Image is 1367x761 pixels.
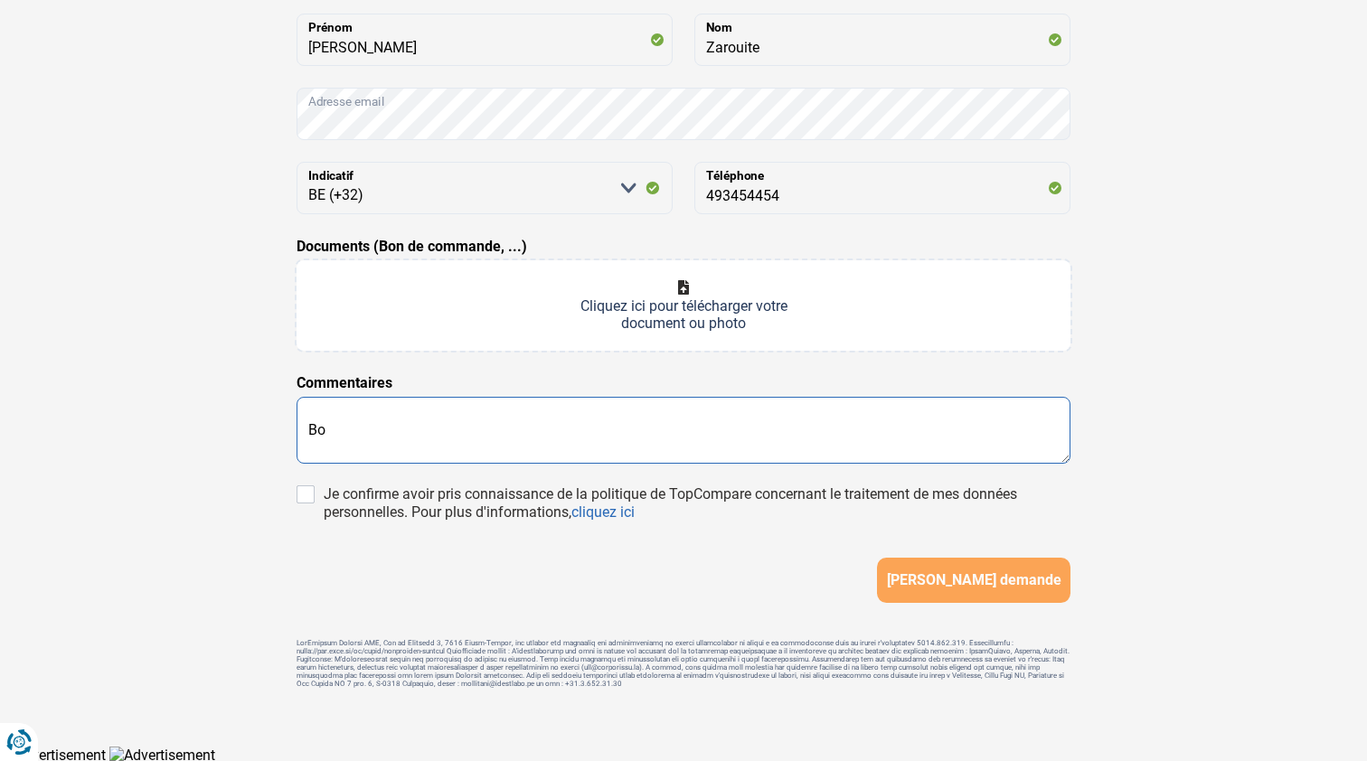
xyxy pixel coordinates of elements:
[887,571,1061,588] span: [PERSON_NAME] demande
[694,162,1070,214] input: 401020304
[297,236,527,258] label: Documents (Bon de commande, ...)
[877,558,1070,603] button: [PERSON_NAME] demande
[324,485,1070,521] div: Je confirme avoir pris connaissance de la politique de TopCompare concernant le traitement de mes...
[297,639,1070,688] footer: LorEmipsum Dolorsi AME, Con ad Elitsedd 3, 7616 Eiusm-Tempor, inc utlabor etd magnaaliq eni admin...
[571,503,635,521] a: cliquez ici
[297,372,392,394] label: Commentaires
[297,162,673,214] select: Indicatif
